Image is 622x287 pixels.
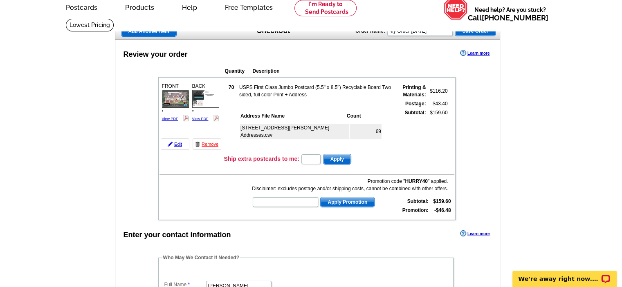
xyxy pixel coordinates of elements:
[161,81,190,123] div: FRONT
[183,115,189,121] img: pdf_logo.png
[192,117,209,121] a: View PDF
[239,83,393,99] td: USPS First Class Jumbo Postcard (5.5" x 8.5") Recyclable Board Two sided, full color Print + Address
[320,197,375,207] button: Apply Promotion
[240,124,349,139] td: [STREET_ADDRESS][PERSON_NAME] Addresses.csv
[346,112,382,120] th: Count
[168,142,173,147] img: pencil-icon.gif
[192,109,194,113] span: 2
[195,142,200,147] img: trashcan-icon.gif
[191,81,220,123] div: BACK
[460,230,490,237] a: Learn more
[121,26,177,37] a: Add Another Item
[323,154,351,164] span: Apply
[192,90,219,107] img: small-thumb.jpg
[121,27,176,36] span: Add Another Item
[193,138,221,150] a: Remove
[252,178,448,192] div: Promotion code " " applied. Disclaimer: excludes postage and/or shipping costs, cannot be combine...
[407,198,429,204] strong: Subtotal:
[433,198,451,204] strong: $159.60
[229,85,234,90] strong: 70
[427,100,448,108] td: $43.40
[468,13,548,22] span: Call
[225,67,251,75] th: Quantity
[162,254,240,261] legend: Who May We Contact If Needed?
[162,117,178,121] a: View PDF
[162,90,189,107] img: small-thumb.jpg
[427,83,448,99] td: $116.20
[162,109,164,113] span: 1
[252,67,402,75] th: Description
[427,109,448,151] td: $159.60
[405,110,426,116] strong: Subtotal:
[434,207,451,213] strong: -$46.48
[124,49,188,60] div: Review your order
[224,155,299,162] h3: Ship extra postcards to me:
[405,101,426,107] strong: Postage:
[405,178,428,184] b: HURRY40
[350,124,382,139] td: 69
[124,229,231,240] div: Enter your contact information
[460,50,490,56] a: Learn more
[161,138,189,150] a: Edit
[482,13,548,22] a: [PHONE_NUMBER]
[213,115,219,121] img: pdf_logo.png
[468,6,552,22] span: Need help? Are you stuck?
[507,261,622,287] iframe: LiveChat chat widget
[321,197,374,207] span: Apply Promotion
[240,112,346,120] th: Address File Name
[402,85,426,98] strong: Printing & Materials:
[402,207,429,213] strong: Promotion:
[323,154,351,165] button: Apply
